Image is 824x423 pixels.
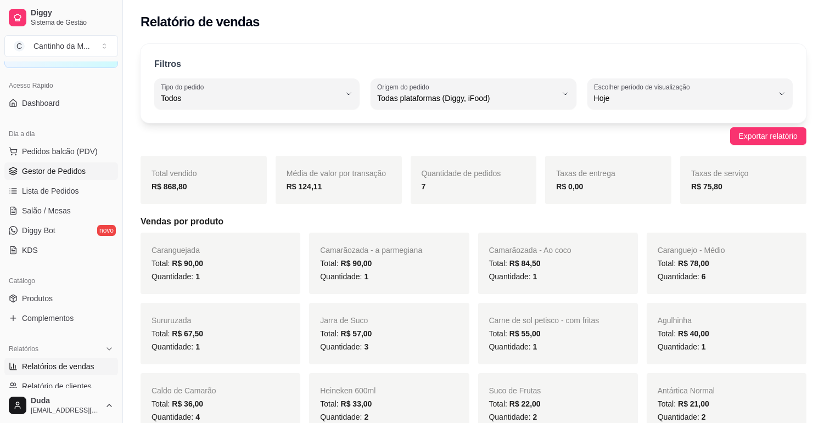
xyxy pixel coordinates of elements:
span: Diggy [31,8,114,18]
span: [EMAIL_ADDRESS][DOMAIN_NAME] [31,406,100,415]
span: Quantidade: [152,342,200,351]
button: Pedidos balcão (PDV) [4,143,118,160]
button: Tipo do pedidoTodos [154,78,360,109]
a: Complementos [4,309,118,327]
span: Quantidade: [658,272,706,281]
span: Heineken 600ml [320,386,375,395]
span: Complementos [22,313,74,324]
span: Jarra de Suco [320,316,368,325]
span: Caranguejada [152,246,200,255]
span: Lista de Pedidos [22,185,79,196]
span: Total: [152,259,203,268]
span: Total: [658,259,709,268]
a: Produtos [4,290,118,307]
span: Salão / Mesas [22,205,71,216]
button: Duda[EMAIL_ADDRESS][DOMAIN_NAME] [4,392,118,419]
div: Catálogo [4,272,118,290]
span: Total vendido [152,169,197,178]
span: Suco de Frutas [489,386,541,395]
span: 3 [364,342,368,351]
a: Relatório de clientes [4,377,118,395]
span: Gestor de Pedidos [22,166,86,177]
span: Média de valor por transação [287,169,386,178]
a: Dashboard [4,94,118,112]
button: Select a team [4,35,118,57]
span: Taxas de serviço [691,169,748,178]
div: Cantinho da M ... [33,41,90,52]
span: Taxas de entrega [556,169,615,178]
button: Exportar relatório [730,127,806,145]
span: KDS [22,245,38,256]
span: Total: [489,259,541,268]
span: R$ 78,00 [678,259,709,268]
span: Pedidos balcão (PDV) [22,146,98,157]
span: R$ 90,00 [172,259,203,268]
span: Diggy Bot [22,225,55,236]
span: 2 [702,413,706,421]
strong: R$ 0,00 [556,182,583,191]
span: Quantidade: [489,272,537,281]
span: Quantidade: [658,342,706,351]
div: Dia a dia [4,125,118,143]
a: Salão / Mesas [4,202,118,219]
span: Exportar relatório [739,130,798,142]
span: Dashboard [22,98,60,109]
span: Quantidade: [320,272,368,281]
span: Todas plataformas (Diggy, iFood) [377,93,556,104]
span: Caranguejo - Médio [658,246,725,255]
span: R$ 22,00 [509,399,541,408]
span: Total: [658,399,709,408]
span: Caldo de Camarão [152,386,216,395]
span: Sistema de Gestão [31,18,114,27]
span: Todos [161,93,340,104]
span: R$ 21,00 [678,399,709,408]
strong: 7 [422,182,426,191]
span: Sururuzada [152,316,191,325]
span: R$ 57,00 [341,329,372,338]
h5: Vendas por produto [141,215,806,228]
span: Duda [31,396,100,406]
span: Quantidade: [489,342,537,351]
span: Relatórios [9,345,38,353]
span: 1 [702,342,706,351]
span: 2 [533,413,537,421]
button: Origem do pedidoTodas plataformas (Diggy, iFood) [371,78,576,109]
h2: Relatório de vendas [141,13,260,31]
span: 1 [195,342,200,351]
span: Carne de sol petisco - com fritas [489,316,599,325]
span: Total: [320,399,372,408]
label: Origem do pedido [377,82,433,92]
span: Quantidade: [320,342,368,351]
span: Agulhinha [658,316,692,325]
label: Escolher período de visualização [594,82,693,92]
span: 1 [533,272,537,281]
span: R$ 84,50 [509,259,541,268]
span: R$ 33,00 [341,399,372,408]
a: KDS [4,241,118,259]
strong: R$ 124,11 [287,182,322,191]
span: 1 [364,272,368,281]
span: Quantidade: [152,272,200,281]
span: 1 [195,272,200,281]
span: 6 [702,272,706,281]
span: Quantidade: [658,413,706,421]
a: Diggy Botnovo [4,222,118,239]
span: Total: [152,399,203,408]
span: 4 [195,413,200,421]
p: Filtros [154,58,181,71]
a: DiggySistema de Gestão [4,4,118,31]
span: Total: [320,259,372,268]
span: Total: [489,399,541,408]
span: Quantidade: [320,413,368,421]
span: R$ 90,00 [341,259,372,268]
strong: R$ 868,80 [152,182,187,191]
span: C [14,41,25,52]
span: R$ 55,00 [509,329,541,338]
span: Produtos [22,293,53,304]
span: R$ 40,00 [678,329,709,338]
label: Tipo do pedido [161,82,208,92]
span: Quantidade: [152,413,200,421]
span: Total: [658,329,709,338]
span: Hoje [594,93,773,104]
span: R$ 67,50 [172,329,203,338]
